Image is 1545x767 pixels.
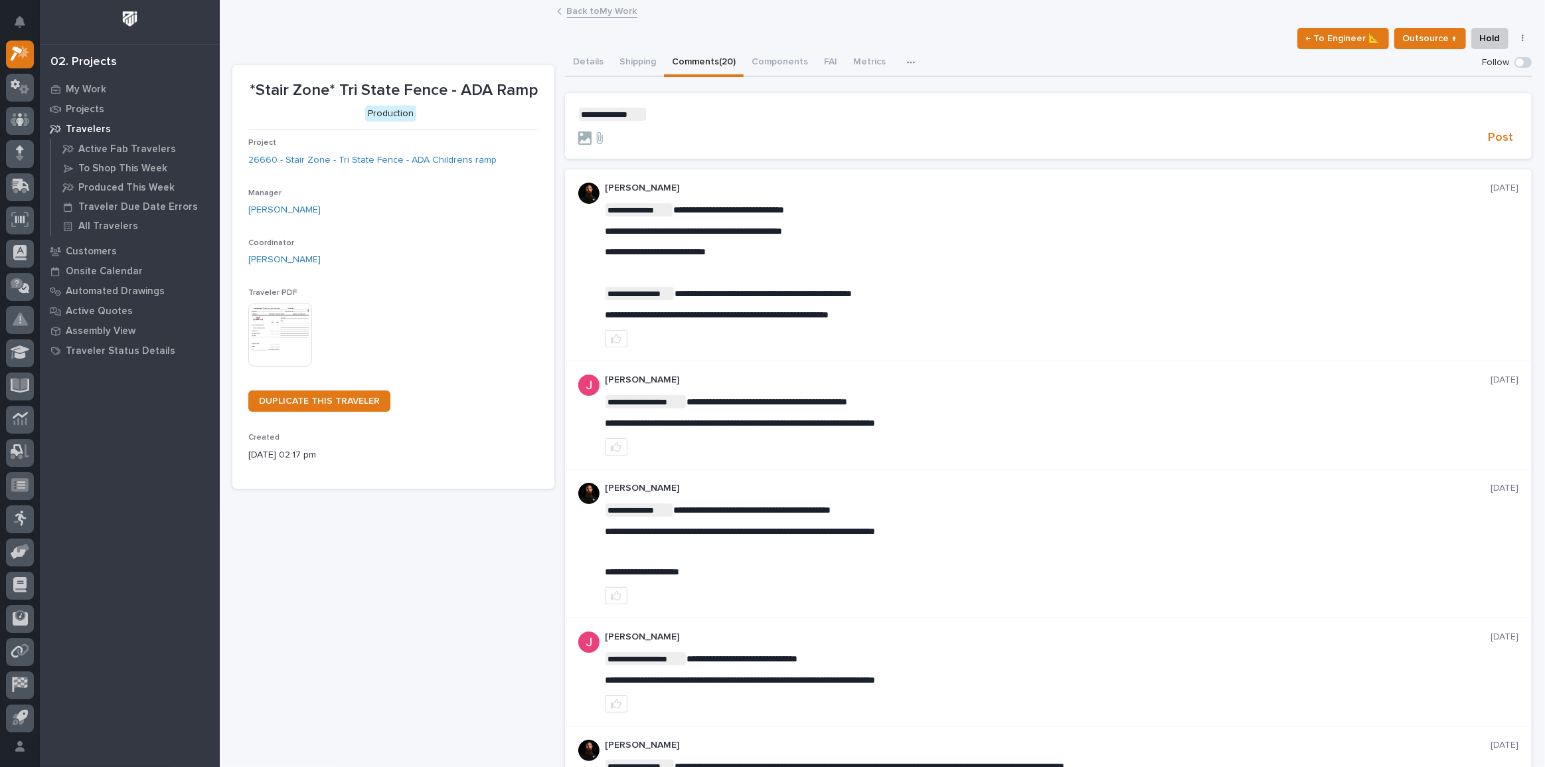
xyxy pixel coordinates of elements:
[51,139,219,158] a: Active Fab Travelers
[66,345,175,357] p: Traveler Status Details
[6,8,34,36] button: Notifications
[578,375,600,396] img: ACg8ocI-SXp0KwvcdjE4ZoRMyLsZRSgZqnEZt9q_hAaElEsh-D-asw=s96-c
[1471,28,1508,49] button: Hold
[248,289,297,297] span: Traveler PDF
[51,159,219,177] a: To Shop This Week
[66,325,135,337] p: Assembly View
[816,49,845,77] button: FAI
[78,201,198,213] p: Traveler Due Date Errors
[40,119,219,139] a: Travelers
[565,49,611,77] button: Details
[605,587,627,604] button: like this post
[605,375,1491,386] p: [PERSON_NAME]
[1491,375,1518,386] p: [DATE]
[248,189,282,197] span: Manager
[40,281,219,301] a: Automated Drawings
[1483,130,1518,145] button: Post
[66,84,106,96] p: My Work
[605,330,627,347] button: like this post
[605,183,1491,194] p: [PERSON_NAME]
[605,632,1491,643] p: [PERSON_NAME]
[1491,632,1518,643] p: [DATE]
[365,106,416,122] div: Production
[66,246,117,258] p: Customers
[578,632,600,653] img: ACg8ocI-SXp0KwvcdjE4ZoRMyLsZRSgZqnEZt9q_hAaElEsh-D-asw=s96-c
[248,390,390,412] a: DUPLICATE THIS TRAVELER
[1488,130,1513,145] span: Post
[40,301,219,321] a: Active Quotes
[1480,31,1500,46] span: Hold
[605,695,627,713] button: like this post
[40,79,219,99] a: My Work
[66,104,104,116] p: Projects
[118,7,142,31] img: Workspace Logo
[40,261,219,281] a: Onsite Calendar
[744,49,816,77] button: Components
[1394,28,1466,49] button: Outsource ↑
[664,49,744,77] button: Comments (20)
[1491,740,1518,751] p: [DATE]
[78,143,176,155] p: Active Fab Travelers
[1482,57,1509,68] p: Follow
[248,448,538,462] p: [DATE] 02:17 pm
[40,99,219,119] a: Projects
[578,483,600,504] img: zmKUmRVDQjmBLfnAs97p
[40,341,219,361] a: Traveler Status Details
[605,483,1491,494] p: [PERSON_NAME]
[66,286,165,298] p: Automated Drawings
[248,153,497,167] a: 26660 - Stair Zone - Tri State Fence - ADA Childrens ramp
[1297,28,1389,49] button: ← To Engineer 📐
[66,305,133,317] p: Active Quotes
[50,55,117,70] div: 02. Projects
[1403,31,1457,46] span: Outsource ↑
[845,49,894,77] button: Metrics
[611,49,664,77] button: Shipping
[605,740,1491,751] p: [PERSON_NAME]
[66,266,143,278] p: Onsite Calendar
[17,16,34,37] div: Notifications
[248,253,321,267] a: [PERSON_NAME]
[66,124,111,135] p: Travelers
[259,396,380,406] span: DUPLICATE THIS TRAVELER
[578,183,600,204] img: zmKUmRVDQjmBLfnAs97p
[1306,31,1380,46] span: ← To Engineer 📐
[248,239,294,247] span: Coordinator
[605,438,627,456] button: like this post
[40,241,219,261] a: Customers
[248,434,280,442] span: Created
[1491,183,1518,194] p: [DATE]
[51,197,219,216] a: Traveler Due Date Errors
[248,139,276,147] span: Project
[51,216,219,235] a: All Travelers
[578,740,600,761] img: zmKUmRVDQjmBLfnAs97p
[1491,483,1518,494] p: [DATE]
[78,220,138,232] p: All Travelers
[51,178,219,197] a: Produced This Week
[78,163,167,175] p: To Shop This Week
[248,81,538,100] p: *Stair Zone* Tri State Fence - ADA Ramp
[78,182,175,194] p: Produced This Week
[567,3,637,18] a: Back toMy Work
[40,321,219,341] a: Assembly View
[248,203,321,217] a: [PERSON_NAME]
